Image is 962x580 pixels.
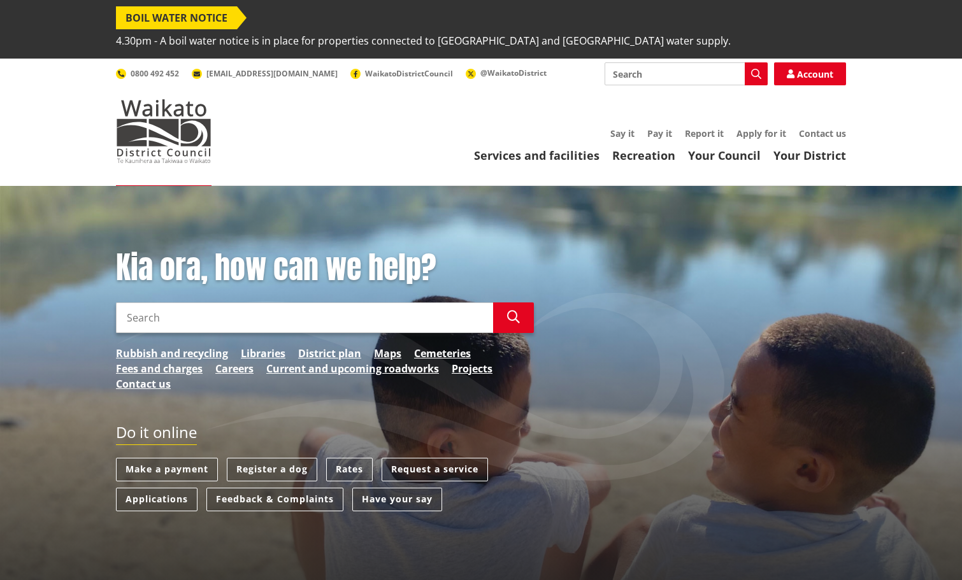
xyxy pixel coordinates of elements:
span: WaikatoDistrictCouncil [365,68,453,79]
a: Pay it [647,127,672,139]
h2: Do it online [116,423,197,446]
a: Apply for it [736,127,786,139]
a: 0800 492 452 [116,68,179,79]
a: [EMAIL_ADDRESS][DOMAIN_NAME] [192,68,338,79]
a: Say it [610,127,635,139]
a: Applications [116,488,197,511]
a: Services and facilities [474,148,599,163]
a: Report it [685,127,724,139]
a: Careers [215,361,254,376]
a: Current and upcoming roadworks [266,361,439,376]
h1: Kia ora, how can we help? [116,250,534,286]
a: Libraries [241,346,285,361]
a: District plan [298,346,361,361]
span: [EMAIL_ADDRESS][DOMAIN_NAME] [206,68,338,79]
a: Maps [374,346,401,361]
a: Contact us [116,376,171,392]
a: @WaikatoDistrict [466,67,547,78]
a: Rates [326,458,373,481]
a: Request a service [382,458,488,481]
span: @WaikatoDistrict [480,67,547,78]
a: Your Council [688,148,761,163]
input: Search input [605,62,768,85]
a: Your District [773,148,846,163]
a: Feedback & Complaints [206,488,343,511]
a: Rubbish and recycling [116,346,228,361]
a: Fees and charges [116,361,203,376]
a: Projects [452,361,492,376]
a: Have your say [352,488,442,511]
a: Account [774,62,846,85]
a: Cemeteries [414,346,471,361]
span: 0800 492 452 [131,68,179,79]
a: Register a dog [227,458,317,481]
img: Waikato District Council - Te Kaunihera aa Takiwaa o Waikato [116,99,212,163]
span: 4.30pm - A boil water notice is in place for properties connected to [GEOGRAPHIC_DATA] and [GEOGR... [116,29,731,52]
input: Search input [116,302,493,333]
a: Contact us [799,127,846,139]
a: Recreation [612,148,675,163]
span: BOIL WATER NOTICE [116,6,237,29]
a: WaikatoDistrictCouncil [350,68,453,79]
a: Make a payment [116,458,218,481]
